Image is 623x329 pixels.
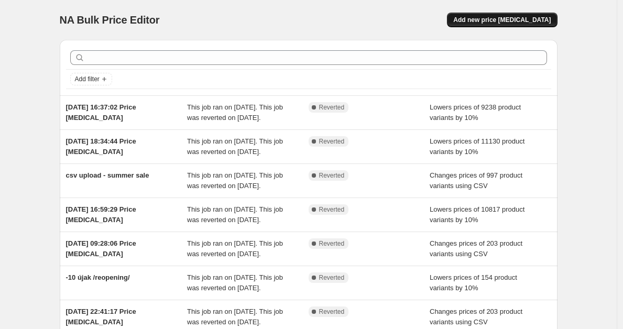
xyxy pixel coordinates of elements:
span: This job ran on [DATE]. This job was reverted on [DATE]. [187,103,283,122]
span: Lowers prices of 11130 product variants by 10% [430,137,524,156]
span: This job ran on [DATE]. This job was reverted on [DATE]. [187,273,283,292]
span: Reverted [319,308,345,316]
span: csv upload - summer sale [66,171,149,179]
span: -10 újak /reopening/ [66,273,130,281]
span: Reverted [319,171,345,180]
span: This job ran on [DATE]. This job was reverted on [DATE]. [187,171,283,190]
span: Add new price [MEDICAL_DATA] [453,16,551,24]
span: NA Bulk Price Editor [60,14,160,26]
span: This job ran on [DATE]. This job was reverted on [DATE]. [187,239,283,258]
span: Reverted [319,137,345,146]
span: [DATE] 22:41:17 Price [MEDICAL_DATA] [66,308,136,326]
span: This job ran on [DATE]. This job was reverted on [DATE]. [187,205,283,224]
span: Reverted [319,205,345,214]
span: Changes prices of 997 product variants using CSV [430,171,522,190]
span: [DATE] 09:28:06 Price [MEDICAL_DATA] [66,239,136,258]
button: Add new price [MEDICAL_DATA] [447,13,557,27]
span: Changes prices of 203 product variants using CSV [430,239,522,258]
button: Add filter [70,73,112,85]
span: Lowers prices of 9238 product variants by 10% [430,103,521,122]
span: Lowers prices of 10817 product variants by 10% [430,205,524,224]
span: Changes prices of 203 product variants using CSV [430,308,522,326]
span: Add filter [75,75,100,83]
span: Reverted [319,103,345,112]
span: [DATE] 16:37:02 Price [MEDICAL_DATA] [66,103,136,122]
span: Reverted [319,239,345,248]
span: [DATE] 18:34:44 Price [MEDICAL_DATA] [66,137,136,156]
span: [DATE] 16:59:29 Price [MEDICAL_DATA] [66,205,136,224]
span: This job ran on [DATE]. This job was reverted on [DATE]. [187,137,283,156]
span: Lowers prices of 154 product variants by 10% [430,273,517,292]
span: This job ran on [DATE]. This job was reverted on [DATE]. [187,308,283,326]
span: Reverted [319,273,345,282]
